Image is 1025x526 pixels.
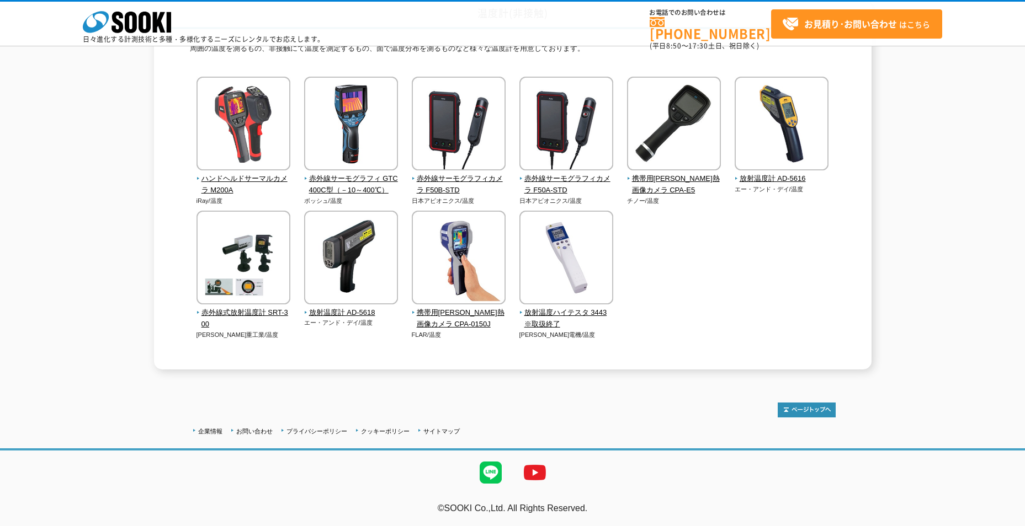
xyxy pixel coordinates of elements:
[236,428,273,434] a: お問い合わせ
[469,450,513,495] img: LINE
[423,428,460,434] a: サイトマップ
[304,196,399,206] p: ボッシュ/温度
[304,77,398,173] img: 赤外線サーモグラフィ GTC400C型（－10～400℃）
[519,77,613,173] img: 赤外線サーモグラフィカメラ F50A-STD
[412,77,506,173] img: 赤外線サーモグラフィカメラ F50B-STD
[304,173,399,196] span: 赤外線サーモグラフィ GTC400C型（－10～400℃）
[361,428,410,434] a: クッキーポリシー
[735,163,829,185] a: 放射温度計 AD-5616
[627,196,721,206] p: チノー/温度
[196,307,291,330] span: 赤外線式放射温度計 SRT-300
[666,41,682,51] span: 8:50
[519,173,614,196] span: 赤外線サーモグラフィカメラ F50A-STD
[304,307,399,319] span: 放射温度計 AD-5618
[771,9,942,39] a: お見積り･お問い合わせはこちら
[304,318,399,328] p: エー・アンド・デイ/温度
[650,9,771,16] span: お電話でのお問い合わせは
[196,297,291,330] a: 赤外線式放射温度計 SRT-300
[196,163,291,196] a: ハンドヘルドサーマルカメラ M200A
[412,173,506,196] span: 赤外線サーモグラフィカメラ F50B-STD
[412,211,506,307] img: 携帯用小形熱画像カメラ CPA-0150J
[519,163,614,196] a: 赤外線サーモグラフィカメラ F50A-STD
[519,211,613,307] img: 放射温度ハイテスタ 3443※取扱終了
[412,297,506,330] a: 携帯用[PERSON_NAME]熱画像カメラ CPA-0150J
[735,185,829,194] p: エー・アンド・デイ/温度
[778,402,836,417] img: トップページへ
[190,43,836,60] p: 周囲の温度を測るもの、非接触にて温度を測定するもの、面で温度分布を測るものなど様々な温度計を用意しております。
[196,173,291,196] span: ハンドヘルドサーマルカメラ M200A
[735,77,829,173] img: 放射温度計 AD-5616
[83,36,325,42] p: 日々進化する計測技術と多種・多様化するニーズにレンタルでお応えします。
[196,196,291,206] p: iRay/温度
[519,196,614,206] p: 日本アビオニクス/温度
[304,297,399,319] a: 放射温度計 AD-5618
[304,211,398,307] img: 放射温度計 AD-5618
[782,16,930,33] span: はこちら
[196,77,290,173] img: ハンドヘルドサーマルカメラ M200A
[198,428,222,434] a: 企業情報
[650,17,771,40] a: [PHONE_NUMBER]
[519,307,614,330] span: 放射温度ハイテスタ 3443※取扱終了
[688,41,708,51] span: 17:30
[804,17,897,30] strong: お見積り･お問い合わせ
[982,515,1025,524] a: テストMail
[286,428,347,434] a: プライバシーポリシー
[196,330,291,340] p: [PERSON_NAME]重工業/温度
[627,77,721,173] img: 携帯用小形熱画像カメラ CPA-E5
[519,297,614,330] a: 放射温度ハイテスタ 3443※取扱終了
[627,163,721,196] a: 携帯用[PERSON_NAME]熱画像カメラ CPA-E5
[519,330,614,340] p: [PERSON_NAME]電機/温度
[735,173,829,185] span: 放射温度計 AD-5616
[412,163,506,196] a: 赤外線サーモグラフィカメラ F50B-STD
[627,173,721,196] span: 携帯用[PERSON_NAME]熱画像カメラ CPA-E5
[513,450,557,495] img: YouTube
[412,330,506,340] p: FLAR/温度
[304,163,399,196] a: 赤外線サーモグラフィ GTC400C型（－10～400℃）
[412,196,506,206] p: 日本アビオニクス/温度
[196,211,290,307] img: 赤外線式放射温度計 SRT-300
[412,307,506,330] span: 携帯用[PERSON_NAME]熱画像カメラ CPA-0150J
[650,41,759,51] span: (平日 ～ 土日、祝日除く)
